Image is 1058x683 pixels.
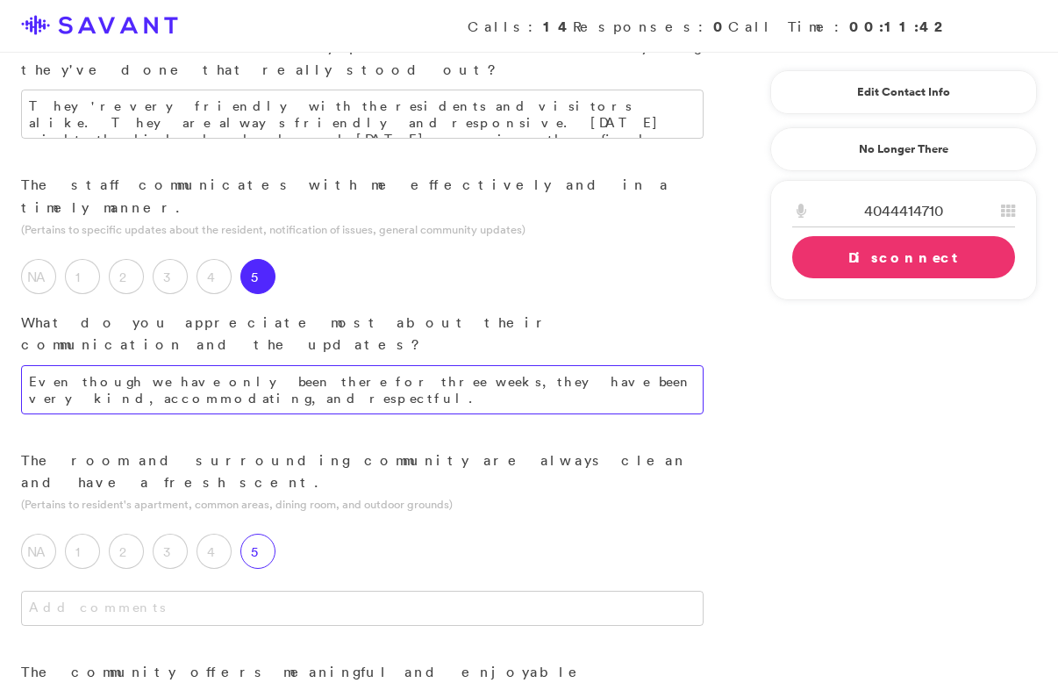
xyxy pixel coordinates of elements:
a: Edit Contact Info [792,78,1015,106]
strong: 00:11:42 [849,17,949,36]
label: 2 [109,534,144,569]
p: What do you appreciate most about their communication and the updates? [21,312,704,356]
label: 5 [240,259,275,294]
p: (Pertains to resident's apartment, common areas, dining room, and outdoor grounds) [21,496,704,513]
label: 1 [65,534,100,569]
strong: 14 [543,17,573,36]
label: 3 [153,259,188,294]
label: 4 [197,534,232,569]
strong: 0 [713,17,728,36]
label: 2 [109,259,144,294]
p: The staff communicates with me effectively and in a timely manner. [21,174,704,219]
a: No Longer There [770,127,1037,171]
a: Disconnect [792,236,1015,278]
label: 4 [197,259,232,294]
label: 3 [153,534,188,569]
label: 1 [65,259,100,294]
label: NA [21,259,56,294]
p: (Pertains to specific updates about the resident, notification of issues, general community updates) [21,221,704,238]
label: 5 [240,534,275,569]
p: The room and surrounding community are always clean and have a fresh scent. [21,449,704,494]
label: NA [21,534,56,569]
